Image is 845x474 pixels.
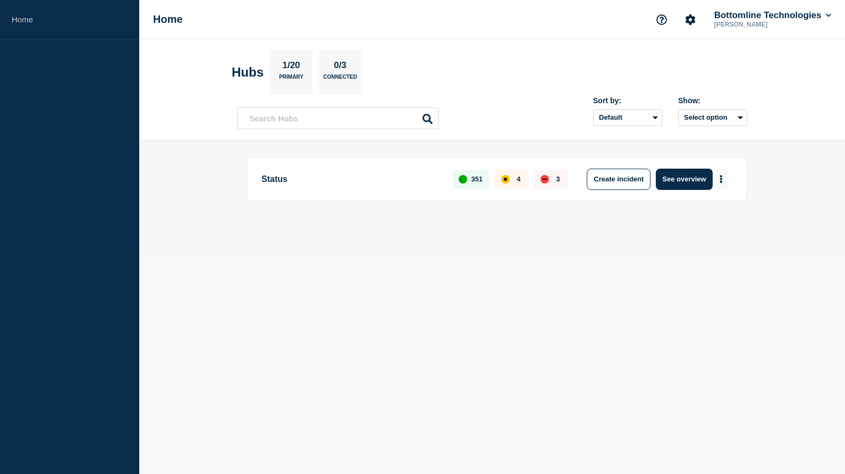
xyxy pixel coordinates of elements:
button: More actions [714,169,728,189]
p: 1/20 [278,60,304,74]
select: Sort by [593,109,662,126]
h1: Home [153,13,183,26]
button: See overview [656,169,712,190]
p: Primary [279,74,303,85]
div: Show: [678,96,747,105]
div: Sort by: [593,96,662,105]
button: Select option [678,109,747,126]
h2: Hubs [232,65,264,80]
p: 351 [471,175,483,183]
p: Status [261,169,441,190]
p: 0/3 [330,60,351,74]
button: Account settings [679,9,702,31]
p: 4 [517,175,520,183]
button: Support [650,9,673,31]
button: Create incident [587,169,650,190]
p: 3 [556,175,560,183]
div: down [540,175,549,184]
div: affected [501,175,510,184]
p: [PERSON_NAME] [712,21,823,28]
input: Search Hubs [237,107,439,129]
div: up [459,175,467,184]
button: Bottomline Technologies [712,10,833,21]
p: Connected [323,74,357,85]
